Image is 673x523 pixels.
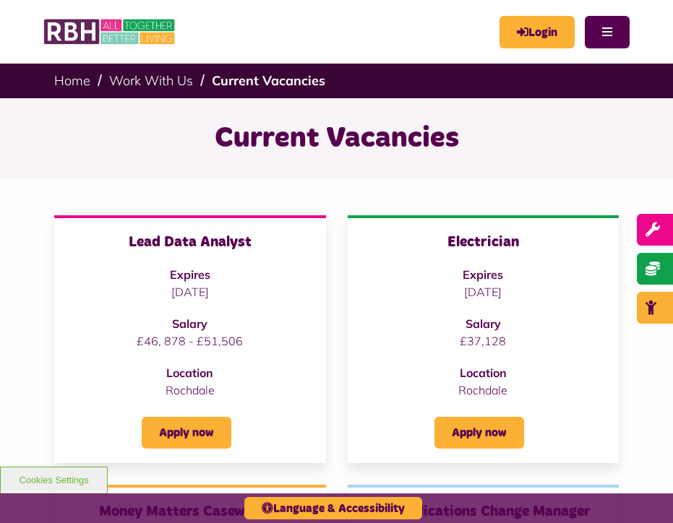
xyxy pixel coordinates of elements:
[43,14,177,49] img: RBH
[434,417,524,449] a: Apply now
[212,72,325,89] a: Current Vacancies
[466,316,501,331] strong: Salary
[18,120,655,157] h1: Current Vacancies
[362,381,605,399] p: Rochdale
[463,267,503,282] strong: Expires
[69,332,312,350] p: £46, 878 - £51,506
[170,267,210,282] strong: Expires
[362,332,605,350] p: £37,128
[460,366,507,380] strong: Location
[244,497,422,519] button: Language & Accessibility
[500,16,575,48] a: MyRBH
[585,16,630,48] button: Navigation
[172,316,207,331] strong: Salary
[69,233,312,251] h3: Lead Data Analyst
[608,458,673,523] iframe: Netcall Web Assistant for live chat
[54,72,90,89] a: Home
[166,366,213,380] strong: Location
[69,381,312,399] p: Rochdale
[362,233,605,251] h3: Electrician
[109,72,193,89] a: Work With Us
[362,283,605,301] p: [DATE]
[142,417,231,449] a: Apply now
[69,283,312,301] p: [DATE]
